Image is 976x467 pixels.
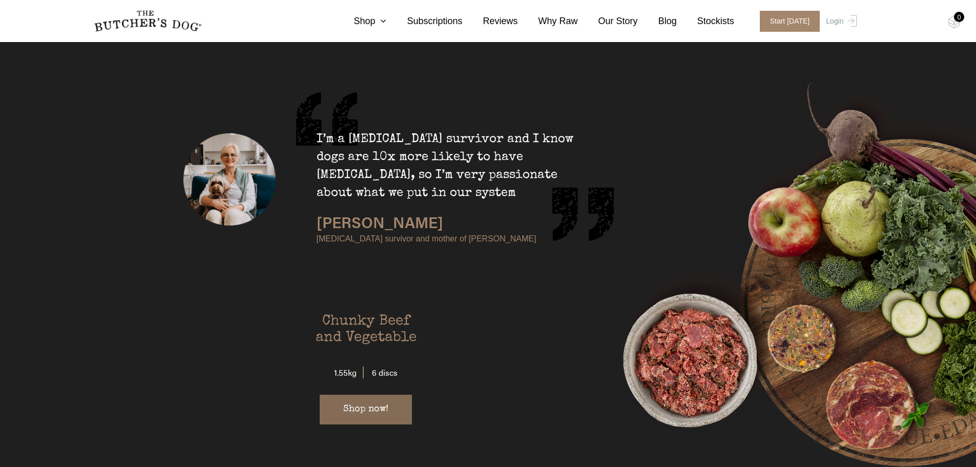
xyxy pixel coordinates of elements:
[750,11,824,32] a: Start [DATE]
[333,14,386,28] a: Shop
[954,12,964,22] div: 0
[289,313,443,346] h6: Chunky Beef and Vegetable
[317,233,593,245] span: [MEDICAL_DATA] survivor and mother of [PERSON_NAME]
[386,14,462,28] a: Subscriptions
[677,14,734,28] a: Stockists
[317,131,593,202] p: I’m a [MEDICAL_DATA] survivor and I know dogs are 10x more likely to have [MEDICAL_DATA], so I’m ...
[317,211,593,233] h6: [PERSON_NAME]
[638,14,677,28] a: Blog
[578,14,638,28] a: Our Story
[948,15,961,29] img: TBD_Cart-Empty.png
[334,367,364,378] span: 1.55kg
[823,11,857,32] a: Login
[760,11,820,32] span: Start [DATE]
[320,395,412,424] a: Shop now!
[463,14,518,28] a: Reviews
[366,367,398,378] span: 6 discs
[518,14,578,28] a: Why Raw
